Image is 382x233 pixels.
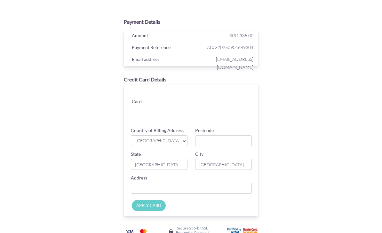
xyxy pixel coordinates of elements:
[124,18,258,26] div: Payment Details
[127,31,193,41] div: Amount
[127,97,160,107] div: Card
[195,151,203,157] label: City
[127,43,193,53] div: Payment Reference
[165,105,208,117] iframe: Secure card expiration date input frame
[131,151,141,157] label: State
[230,33,253,38] span: SGD 385.00
[131,175,147,181] label: Address
[193,43,253,51] span: ACA-20250904689304
[209,105,252,117] iframe: Secure card security code input frame
[193,55,253,71] span: [EMAIL_ADDRESS][DOMAIN_NAME]
[131,135,187,146] a: [GEOGRAPHIC_DATA]
[127,55,193,65] div: Email address
[124,76,258,83] div: Credit Card Details
[131,127,184,134] label: Country of Billing Address
[135,137,178,144] span: [GEOGRAPHIC_DATA]
[195,127,214,134] label: Postcode
[165,91,252,103] iframe: Secure card number input frame
[132,200,166,211] input: APPLY CARD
